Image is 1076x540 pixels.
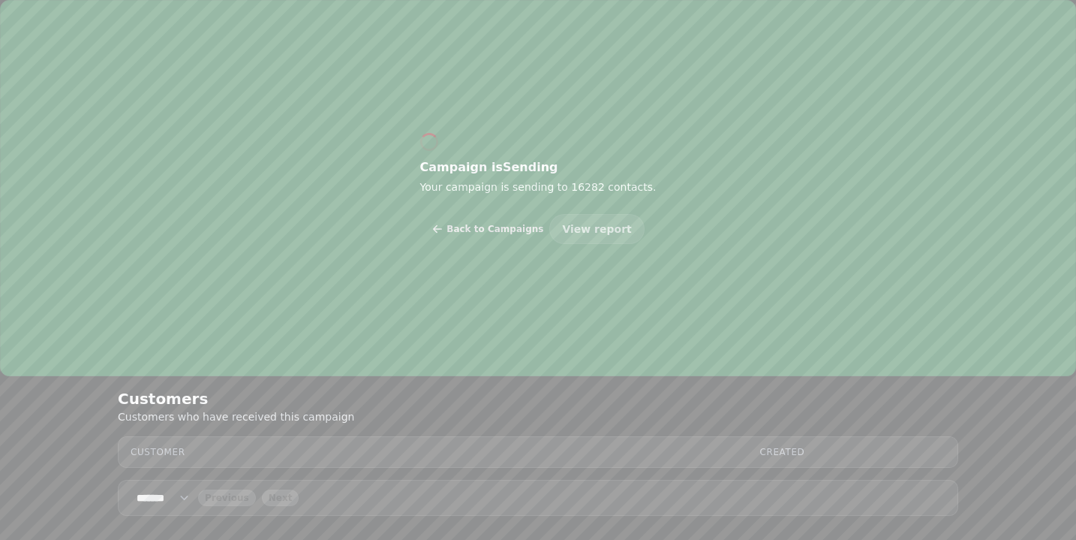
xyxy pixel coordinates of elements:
[262,490,299,506] button: next
[118,388,406,409] h2: Customers
[118,480,958,516] nav: Pagination
[420,178,657,196] p: Your campaign is sending to 16282 contacts.
[562,224,631,234] span: View report
[446,225,543,234] span: Back to Campaigns
[549,214,644,244] button: View report
[269,493,293,502] span: Next
[198,490,256,506] button: back
[131,446,736,458] div: Customer
[431,214,543,244] button: Back to Campaigns
[118,409,502,424] p: Customers who have received this campaign
[420,157,657,178] h2: Campaign is Sending
[760,446,946,458] div: Created
[205,493,249,502] span: Previous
